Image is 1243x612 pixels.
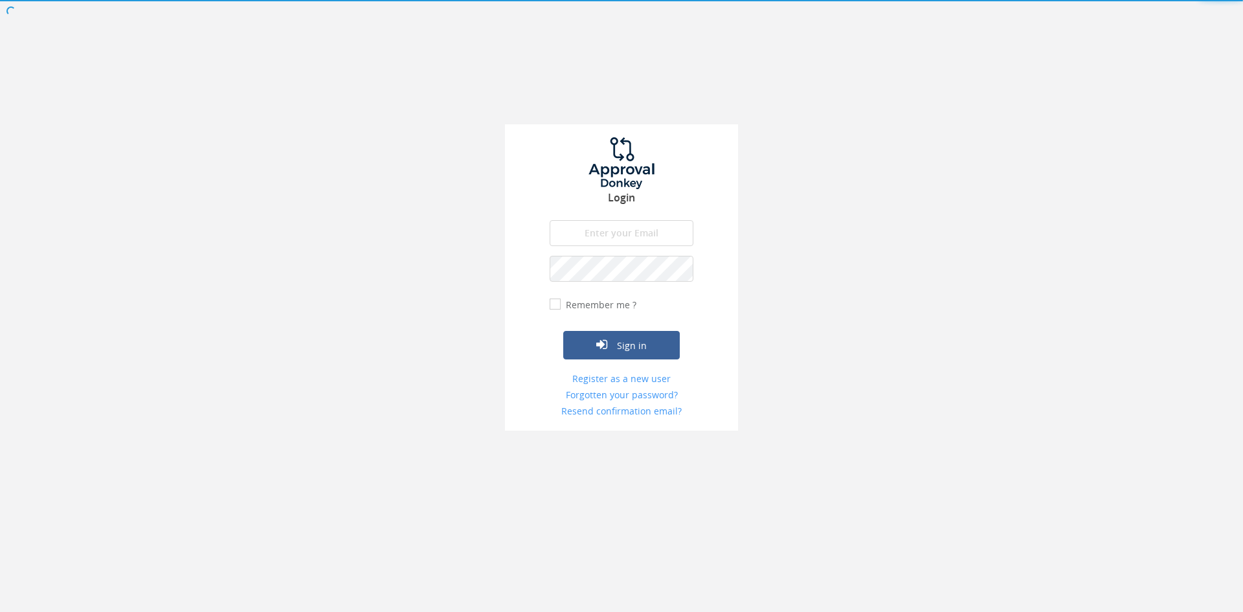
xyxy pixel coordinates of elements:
[550,389,693,402] a: Forgotten your password?
[563,331,680,359] button: Sign in
[550,372,693,385] a: Register as a new user
[505,192,738,204] h3: Login
[550,220,693,246] input: Enter your Email
[550,405,693,418] a: Resend confirmation email?
[563,299,636,312] label: Remember me ?
[573,137,670,189] img: logo.png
